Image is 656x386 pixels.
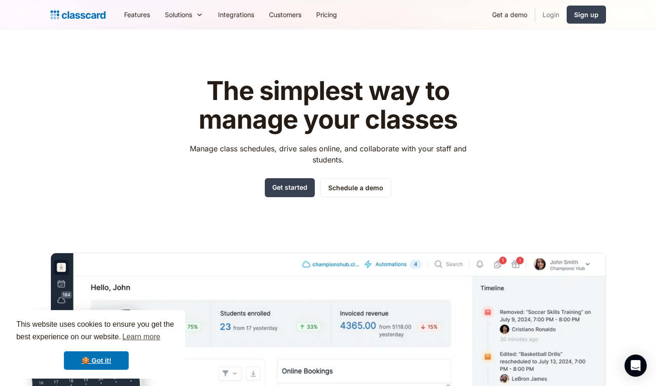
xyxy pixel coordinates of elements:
span: This website uses cookies to ensure you get the best experience on our website. [16,319,176,344]
a: Pricing [309,4,344,25]
a: Features [117,4,157,25]
a: Login [535,4,567,25]
h1: The simplest way to manage your classes [181,77,475,134]
p: Manage class schedules, drive sales online, and collaborate with your staff and students. [181,143,475,165]
a: Get a demo [485,4,535,25]
a: Sign up [567,6,606,24]
a: Get started [265,178,315,197]
a: Customers [262,4,309,25]
a: dismiss cookie message [64,351,129,370]
div: Sign up [574,10,599,19]
a: Schedule a demo [320,178,391,197]
div: Open Intercom Messenger [625,355,647,377]
div: Solutions [165,10,192,19]
a: home [50,8,106,21]
a: Integrations [211,4,262,25]
div: cookieconsent [7,310,185,379]
a: learn more about cookies [121,330,162,344]
div: Solutions [157,4,211,25]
